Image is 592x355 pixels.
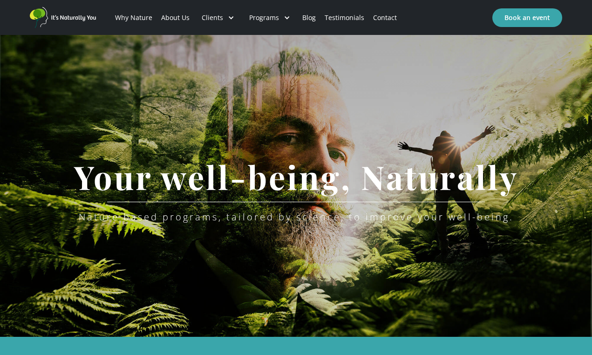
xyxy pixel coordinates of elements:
[368,2,401,34] a: Contact
[60,159,532,195] h1: Your well-being, Naturally
[79,212,514,223] div: Nature based programs, tailored by science, to improve your well-being.
[202,13,223,22] div: Clients
[30,7,100,28] a: home
[249,13,279,22] div: Programs
[492,8,562,27] a: Book an event
[157,2,194,34] a: About Us
[242,2,298,34] div: Programs
[320,2,368,34] a: Testimonials
[111,2,157,34] a: Why Nature
[298,2,320,34] a: Blog
[194,2,242,34] div: Clients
